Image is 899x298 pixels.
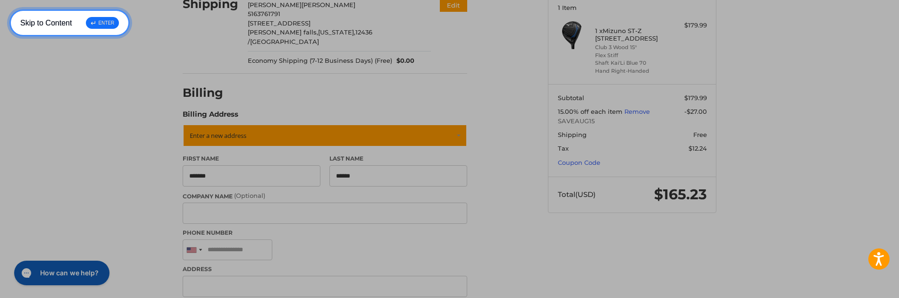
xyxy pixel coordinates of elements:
[558,4,707,11] h3: 1 Item
[624,108,650,115] a: Remove
[248,19,311,27] span: [STREET_ADDRESS]
[250,38,319,45] span: [GEOGRAPHIC_DATA]
[693,131,707,138] span: Free
[595,27,667,43] h4: 1 x Mizuno ST-Z [STREET_ADDRESS]
[183,191,467,201] label: Company Name
[558,145,569,152] span: Tax
[558,159,600,166] a: Coupon Code
[595,43,667,51] li: Club 3 Wood 15°
[248,10,280,17] span: 5163761791
[190,131,246,140] span: Enter a new address
[595,59,667,67] li: Shaft Kai'Li Blue 70
[248,28,372,45] span: 12436 /
[183,229,467,237] label: Phone Number
[329,154,467,163] label: Last Name
[684,94,707,102] span: $179.99
[821,272,899,298] iframe: Google Customer Reviews
[183,265,467,273] label: Address
[183,85,238,100] h2: Billing
[183,109,238,124] legend: Billing Address
[558,108,624,115] span: 15.00% off each item
[302,1,355,9] span: [PERSON_NAME]
[654,186,707,203] span: $165.23
[248,1,302,9] span: [PERSON_NAME]
[248,56,392,66] span: Economy Shipping (7-12 Business Days) (Free)
[595,51,667,60] li: Flex Stiff
[558,94,584,102] span: Subtotal
[318,28,355,36] span: [US_STATE],
[392,56,415,66] span: $0.00
[558,131,587,138] span: Shipping
[234,192,265,199] small: (Optional)
[558,117,707,126] span: SAVEAUG15
[183,154,320,163] label: First Name
[183,124,467,147] a: Enter or select a different address
[183,240,205,260] div: United States: +1
[248,28,318,36] span: [PERSON_NAME] falls,
[670,21,707,30] div: $179.99
[684,108,707,115] span: -$27.00
[558,190,596,199] span: Total (USD)
[595,67,667,75] li: Hand Right-Handed
[9,257,112,289] iframe: Gorgias live chat messenger
[689,145,707,152] span: $12.24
